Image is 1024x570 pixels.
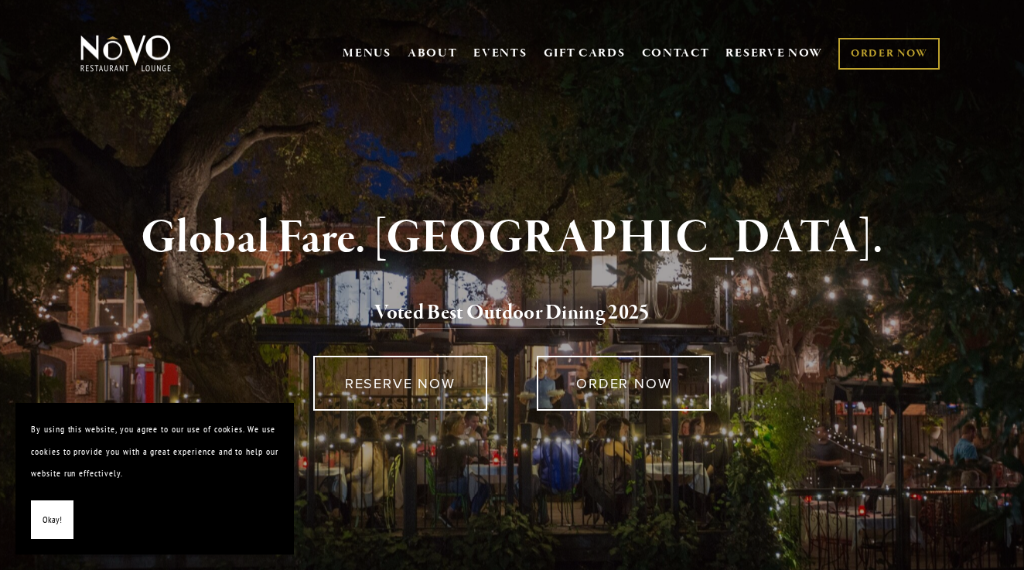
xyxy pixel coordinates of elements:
[642,39,710,68] a: CONTACT
[104,297,920,329] h2: 5
[544,39,626,68] a: GIFT CARDS
[343,46,391,61] a: MENUS
[374,299,639,329] a: Voted Best Outdoor Dining 202
[31,418,278,485] p: By using this website, you agree to our use of cookies. We use cookies to provide you with a grea...
[725,39,823,68] a: RESERVE NOW
[141,209,882,268] strong: Global Fare. [GEOGRAPHIC_DATA].
[408,46,458,61] a: ABOUT
[77,34,174,73] img: Novo Restaurant &amp; Lounge
[838,38,940,70] a: ORDER NOW
[31,500,73,540] button: Okay!
[473,46,527,61] a: EVENTS
[15,403,294,555] section: Cookie banner
[43,509,62,531] span: Okay!
[537,356,711,411] a: ORDER NOW
[313,356,487,411] a: RESERVE NOW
